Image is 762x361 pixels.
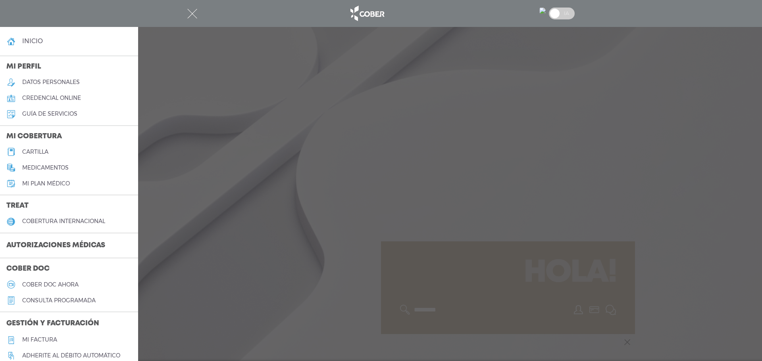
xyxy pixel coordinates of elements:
[22,180,70,187] h5: Mi plan médico
[22,79,80,86] h5: datos personales
[22,352,120,359] h5: Adherite al débito automático
[539,8,546,14] img: 7294
[22,111,77,117] h5: guía de servicios
[187,9,197,19] img: Cober_menu-close-white.svg
[22,218,105,225] h5: cobertura internacional
[22,164,69,171] h5: medicamentos
[22,37,43,45] h4: inicio
[22,336,57,343] h5: Mi factura
[22,297,96,304] h5: consulta programada
[22,281,79,288] h5: Cober doc ahora
[346,4,388,23] img: logo_cober_home-white.png
[22,95,81,101] h5: credencial online
[22,149,48,155] h5: cartilla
